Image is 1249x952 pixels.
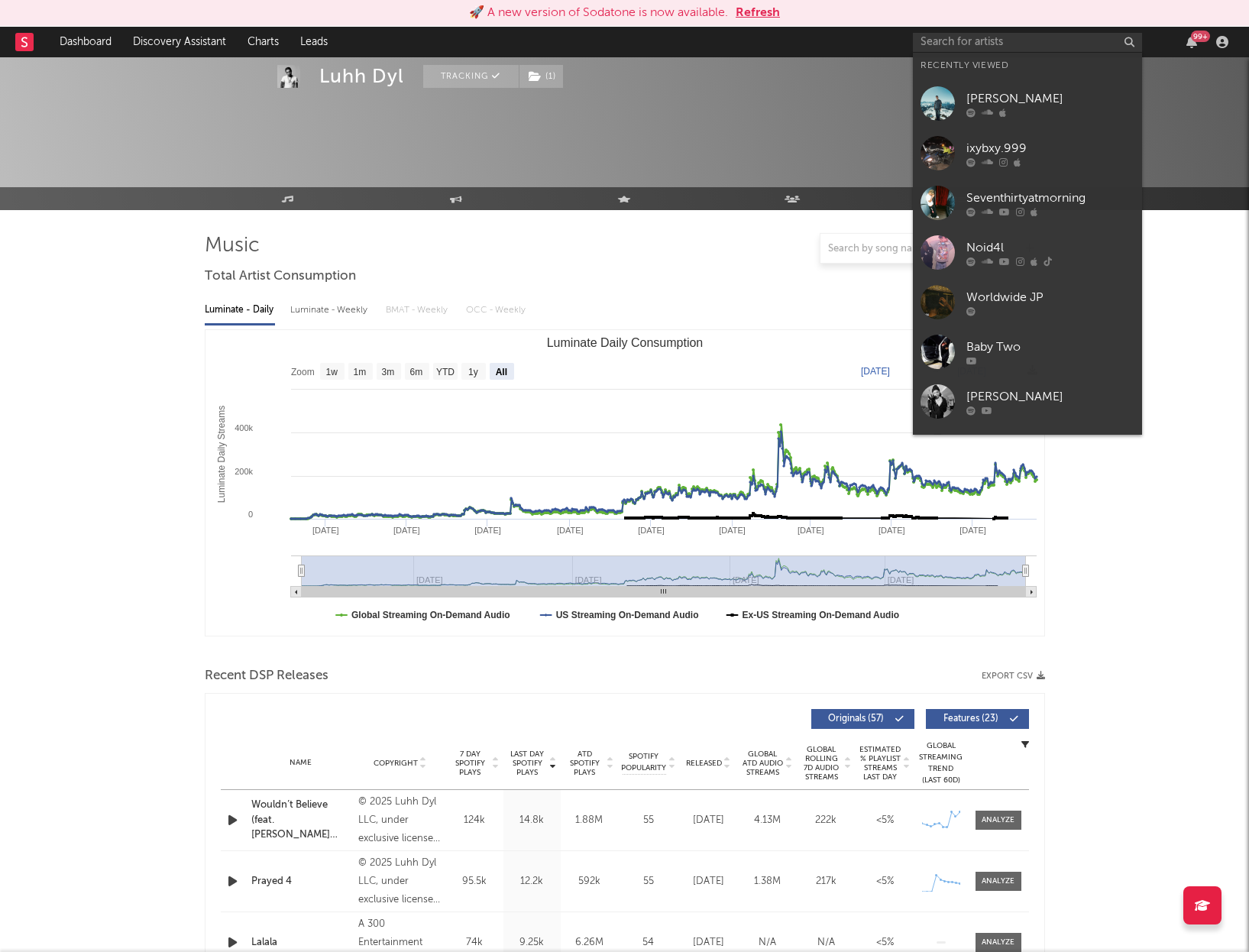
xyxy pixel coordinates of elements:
span: Copyright [374,759,418,768]
span: Global Rolling 7D Audio Streams [801,745,843,782]
div: 12.2k [507,874,557,889]
text: [DATE] [719,526,746,535]
div: 99 + [1191,31,1210,42]
span: Total Artist Consumption [205,267,356,286]
svg: Luminate Daily Consumption [205,330,1044,636]
text: Luminate Daily Consumption [546,336,703,349]
text: [DATE] [879,526,905,535]
text: Luminate Daily Streams [215,406,226,503]
a: Worldwide JP [913,277,1142,327]
text: 1w [325,367,338,377]
div: Global Streaming Trend (Last 60D) [918,740,964,786]
a: [PERSON_NAME] [913,79,1142,128]
text: [DATE] [393,526,420,535]
div: 54 [622,935,675,950]
div: N/A [801,935,852,950]
span: Features ( 23 ) [936,714,1006,724]
text: [DATE] [557,526,584,535]
div: 🚀 A new version of Sodatone is now available. [469,4,728,22]
div: <5% [859,935,911,950]
div: 222k [801,813,852,828]
text: [DATE] [959,526,986,535]
a: [PERSON_NAME] [913,426,1142,476]
text: Global Streaming On-Demand Audio [351,610,510,620]
a: ixybxy.999 [913,128,1142,178]
a: Wouldn’t Believe (feat. [PERSON_NAME] Official) [251,798,351,843]
a: Dashboard [49,27,122,57]
div: Luhh Dyl [319,65,404,88]
div: Noid4l [966,238,1134,257]
button: 99+ [1186,36,1197,48]
text: YTD [435,367,454,377]
a: Discovery Assistant [122,27,237,57]
text: [DATE] [797,526,823,535]
a: Charts [237,27,290,57]
a: Leads [290,27,338,57]
a: Baby Two [913,327,1142,377]
text: 1y [468,367,478,377]
a: Lalala [251,935,351,950]
span: Global ATD Audio Streams [742,750,784,777]
div: [PERSON_NAME] [966,89,1134,108]
button: Export CSV [982,672,1045,681]
span: ATD Spotify Plays [565,750,605,777]
text: 6m [409,367,422,377]
text: Zoom [291,367,315,377]
div: 55 [622,813,675,828]
text: [DATE] [474,526,501,535]
div: Baby Two [966,338,1134,356]
div: Luminate - Weekly [290,297,370,323]
text: Ex-US Streaming On-Demand Audio [742,610,899,620]
div: 217k [801,874,852,889]
div: [DATE] [683,935,734,950]
div: 1.38M [742,874,793,889]
span: Released [686,759,722,768]
div: 6.26M [565,935,614,950]
div: Seventhirtyatmorning [966,189,1134,207]
text: 1m [353,367,366,377]
text: 3m [381,367,394,377]
a: [PERSON_NAME] [913,377,1142,426]
div: ixybxy.999 [966,139,1134,157]
text: [DATE] [312,526,338,535]
text: All [495,367,506,377]
div: 14.8k [507,813,557,828]
div: [PERSON_NAME] [966,387,1134,406]
text: [DATE] [861,366,890,377]
div: 4.13M [742,813,793,828]
div: [DATE] [683,874,734,889]
div: 9.25k [507,935,557,950]
text: 400k [235,423,253,432]
div: 74k [450,935,500,950]
text: US Streaming On-Demand Audio [555,610,698,620]
div: Luminate - Daily [205,297,275,323]
div: Recently Viewed [921,57,1134,75]
button: Tracking [423,65,519,88]
div: 55 [622,874,675,889]
a: Noid4l [913,228,1142,277]
text: [DATE] [638,526,665,535]
button: Refresh [736,4,780,22]
div: 1.88M [565,813,614,828]
div: <5% [859,813,911,828]
a: Prayed 4 [251,874,351,889]
span: ( 1 ) [519,65,564,88]
a: Seventhirtyatmorning [913,178,1142,228]
div: Name [251,757,351,769]
span: 7 Day Spotify Plays [450,750,490,777]
button: Features(23) [926,709,1029,729]
span: Estimated % Playlist Streams Last Day [859,745,901,782]
span: Originals ( 57 ) [821,714,891,724]
div: [DATE] [683,813,734,828]
span: Spotify Popularity [621,751,666,774]
div: Worldwide JP [966,288,1134,306]
span: Last Day Spotify Plays [507,750,548,777]
span: Recent DSP Releases [205,667,328,685]
text: 0 [248,510,252,519]
input: Search for artists [913,33,1142,52]
div: 95.5k [450,874,500,889]
div: 124k [450,813,500,828]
